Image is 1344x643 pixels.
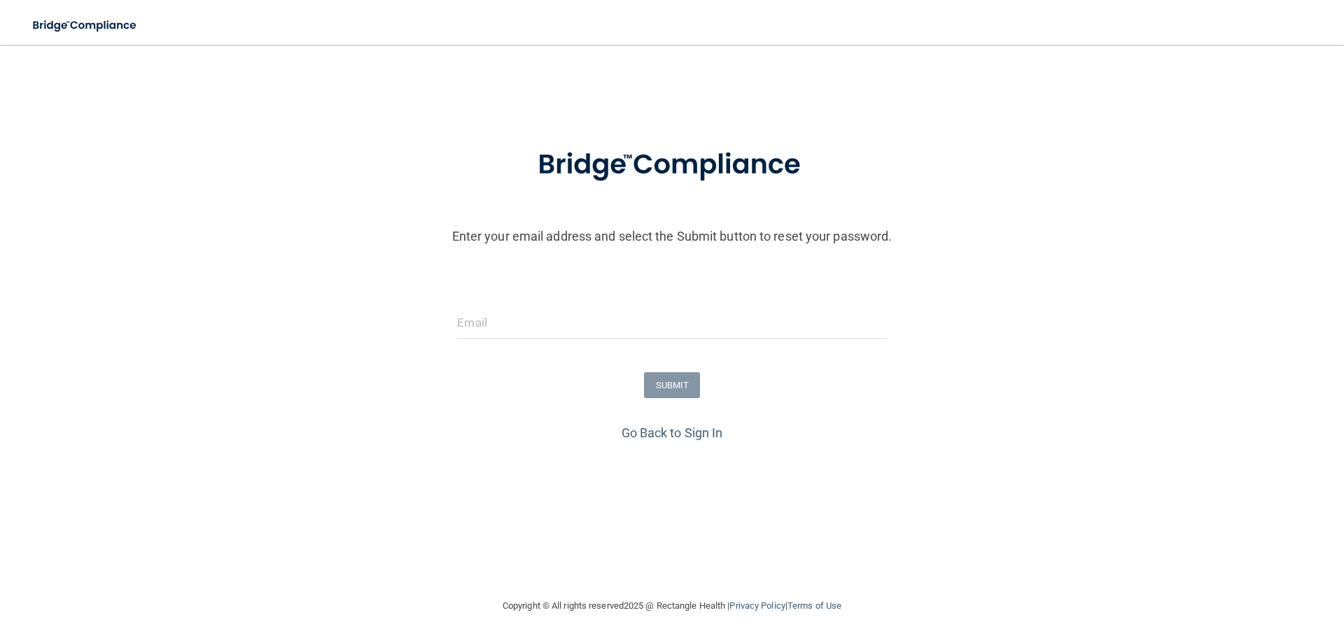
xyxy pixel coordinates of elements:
[509,129,835,202] img: bridge_compliance_login_screen.278c3ca4.svg
[729,600,785,611] a: Privacy Policy
[644,372,701,398] button: SUBMIT
[416,584,927,628] div: Copyright © All rights reserved 2025 @ Rectangle Health | |
[787,600,841,611] a: Terms of Use
[622,425,723,440] a: Go Back to Sign In
[457,307,886,339] input: Email
[21,11,150,40] img: bridge_compliance_login_screen.278c3ca4.svg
